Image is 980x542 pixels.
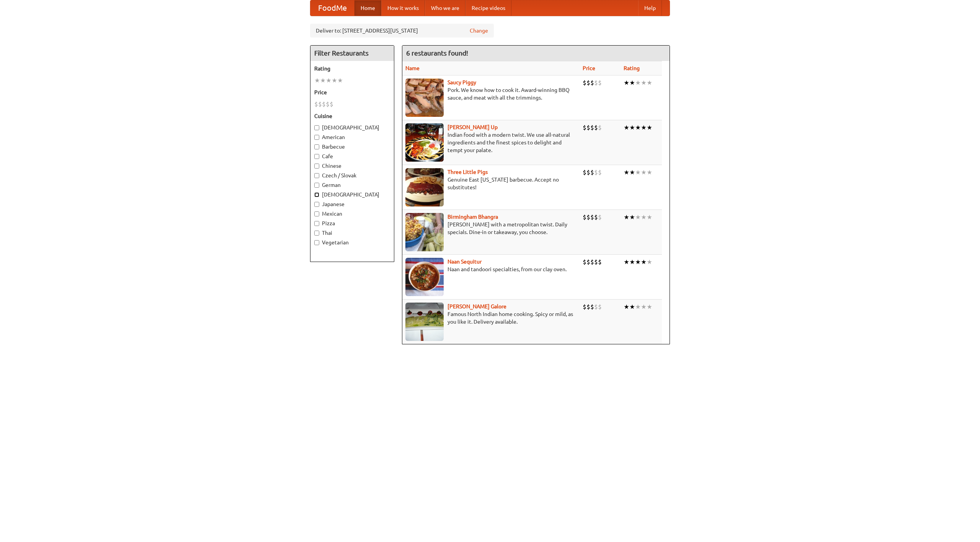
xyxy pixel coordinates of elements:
[624,168,629,177] li: ★
[590,303,594,311] li: $
[586,213,590,221] li: $
[314,76,320,85] li: ★
[314,240,319,245] input: Vegetarian
[310,0,354,16] a: FoodMe
[598,213,602,221] li: $
[314,172,390,179] label: Czech / Slovak
[354,0,381,16] a: Home
[314,154,319,159] input: Cafe
[405,65,420,71] a: Name
[624,79,629,87] li: ★
[405,176,577,191] p: Genuine East [US_STATE] barbecue. Accept no substitutes!
[425,0,465,16] a: Who we are
[635,79,641,87] li: ★
[647,258,652,266] li: ★
[314,100,318,108] li: $
[381,0,425,16] a: How it works
[629,303,635,311] li: ★
[590,79,594,87] li: $
[405,265,577,273] p: Naan and tandoori specialties, from our clay oven.
[320,76,326,85] li: ★
[314,88,390,96] h5: Price
[641,79,647,87] li: ★
[641,123,647,132] li: ★
[594,213,598,221] li: $
[314,164,319,169] input: Chinese
[314,124,390,131] label: [DEMOGRAPHIC_DATA]
[594,123,598,132] li: $
[405,310,577,326] p: Famous North Indian home cooking. Spicy or mild, as you like it. Delivery available.
[629,123,635,132] li: ★
[448,214,498,220] a: Birmingham Bhangra
[314,183,319,188] input: German
[594,79,598,87] li: $
[314,202,319,207] input: Japanese
[405,86,577,102] p: Pork. We know how to cook it. Award-winning BBQ sauce, and meat with all the trimmings.
[647,213,652,221] li: ★
[629,258,635,266] li: ★
[598,79,602,87] li: $
[624,123,629,132] li: ★
[406,49,468,57] ng-pluralize: 6 restaurants found!
[590,123,594,132] li: $
[314,112,390,120] h5: Cuisine
[314,173,319,178] input: Czech / Slovak
[583,168,586,177] li: $
[314,181,390,189] label: German
[586,79,590,87] li: $
[647,168,652,177] li: ★
[314,229,390,237] label: Thai
[624,65,640,71] a: Rating
[405,303,444,341] img: currygalore.jpg
[635,303,641,311] li: ★
[314,143,390,151] label: Barbecue
[629,213,635,221] li: ★
[647,79,652,87] li: ★
[647,303,652,311] li: ★
[594,258,598,266] li: $
[635,213,641,221] li: ★
[465,0,511,16] a: Recipe videos
[641,303,647,311] li: ★
[314,133,390,141] label: American
[629,168,635,177] li: ★
[330,100,333,108] li: $
[590,258,594,266] li: $
[314,211,319,216] input: Mexican
[326,76,332,85] li: ★
[590,213,594,221] li: $
[405,221,577,236] p: [PERSON_NAME] with a metropolitan twist. Daily specials. Dine-in or takeaway, you choose.
[638,0,662,16] a: Help
[314,239,390,246] label: Vegetarian
[586,258,590,266] li: $
[629,79,635,87] li: ★
[405,79,444,117] img: saucy.jpg
[598,168,602,177] li: $
[448,79,476,85] a: Saucy Piggy
[314,135,319,140] input: American
[590,168,594,177] li: $
[641,258,647,266] li: ★
[314,125,319,130] input: [DEMOGRAPHIC_DATA]
[314,192,319,197] input: [DEMOGRAPHIC_DATA]
[624,258,629,266] li: ★
[598,303,602,311] li: $
[332,76,337,85] li: ★
[583,65,595,71] a: Price
[635,123,641,132] li: ★
[635,168,641,177] li: ★
[583,123,586,132] li: $
[647,123,652,132] li: ★
[314,144,319,149] input: Barbecue
[310,24,494,38] div: Deliver to: [STREET_ADDRESS][US_STATE]
[594,303,598,311] li: $
[326,100,330,108] li: $
[583,303,586,311] li: $
[448,303,506,309] a: [PERSON_NAME] Galore
[314,200,390,208] label: Japanese
[314,191,390,198] label: [DEMOGRAPHIC_DATA]
[314,152,390,160] label: Cafe
[322,100,326,108] li: $
[448,169,488,175] a: Three Little Pigs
